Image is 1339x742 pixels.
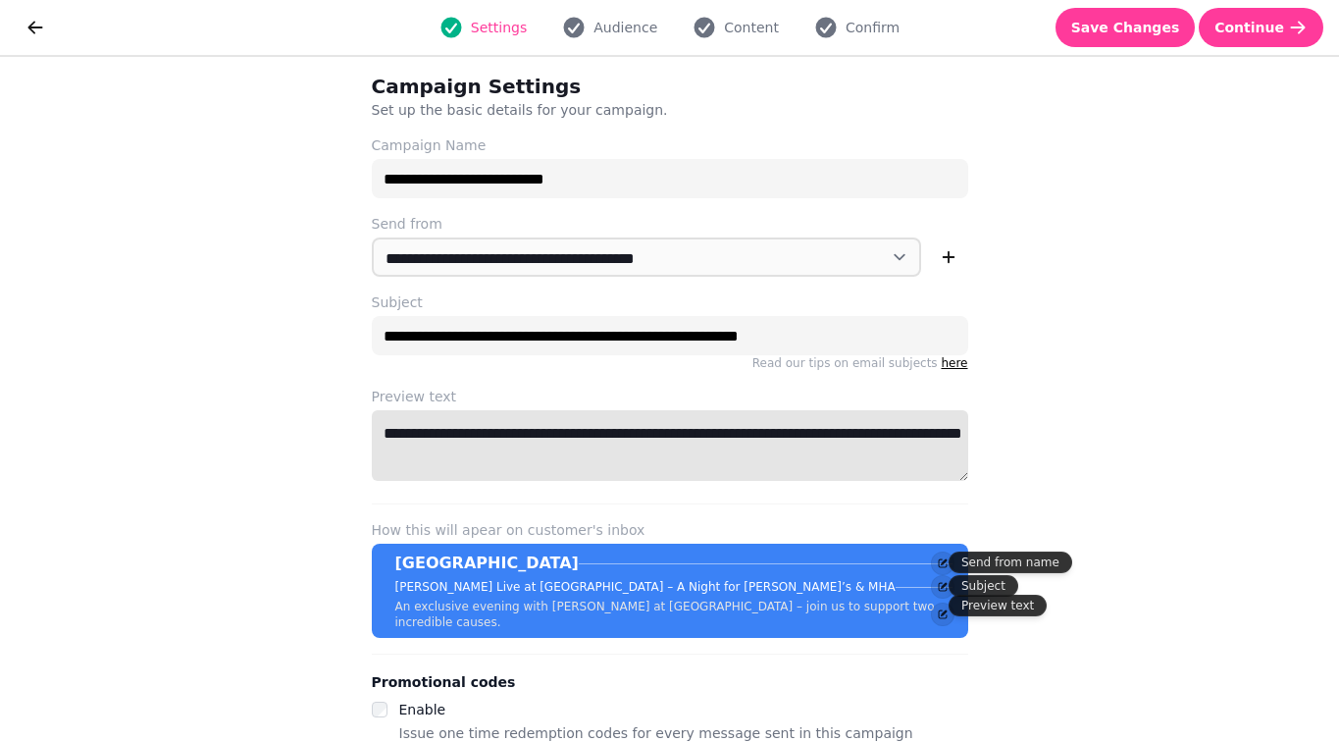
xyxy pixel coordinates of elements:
[724,18,779,37] span: Content
[949,575,1018,597] div: Subject
[1199,8,1323,47] button: Continue
[846,18,900,37] span: Confirm
[941,356,967,370] a: here
[372,100,874,120] p: Set up the basic details for your campaign.
[372,670,516,694] legend: Promotional codes
[395,599,953,630] p: An exclusive evening with [PERSON_NAME] at [GEOGRAPHIC_DATA] – join us to support two incredible ...
[1214,21,1284,34] span: Continue
[395,552,579,575] p: [GEOGRAPHIC_DATA]
[471,18,527,37] span: Settings
[1071,21,1180,34] span: Save Changes
[372,73,748,100] h2: Campaign Settings
[372,135,968,155] label: Campaign Name
[593,18,657,37] span: Audience
[372,520,968,540] label: How this will apear on customer's inbox
[372,214,968,234] label: Send from
[399,702,446,717] label: Enable
[372,387,968,406] label: Preview text
[949,552,1072,573] div: Send from name
[372,292,968,312] label: Subject
[372,355,968,371] p: Read our tips on email subjects
[395,579,896,595] p: [PERSON_NAME] Live at [GEOGRAPHIC_DATA] – A Night for [PERSON_NAME]’s & MHA
[1056,8,1196,47] button: Save Changes
[949,595,1047,616] div: Preview text
[16,8,55,47] button: go back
